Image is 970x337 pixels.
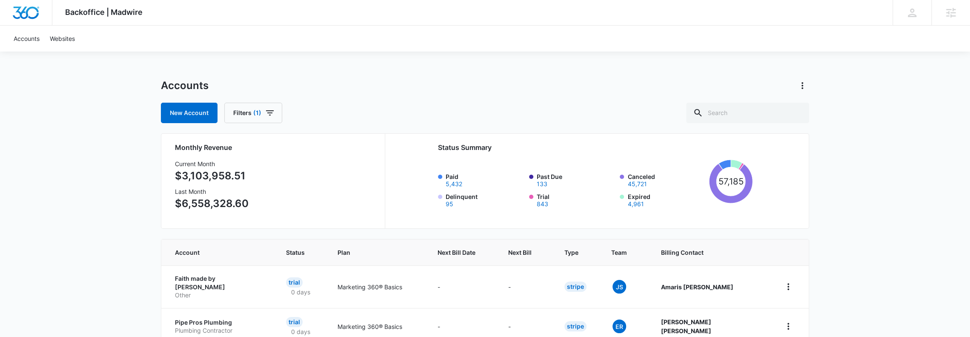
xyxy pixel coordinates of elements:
[661,318,711,334] strong: [PERSON_NAME] [PERSON_NAME]
[498,265,554,308] td: -
[446,172,524,187] label: Paid
[175,318,266,335] a: Pipe Pros PlumbingPlumbing Contractor
[612,320,626,333] span: ER
[446,192,524,207] label: Delinquent
[175,142,375,153] h2: Monthly Revenue
[564,248,578,257] span: Type
[537,172,615,187] label: Past Due
[781,320,795,333] button: home
[612,280,626,294] span: JS
[286,248,305,257] span: Status
[175,196,249,211] p: $6,558,328.60
[175,187,249,196] h3: Last Month
[564,321,587,331] div: Stripe
[781,280,795,294] button: home
[161,103,217,123] a: New Account
[537,201,548,207] button: Trial
[45,26,80,52] a: Websites
[627,201,644,207] button: Expired
[661,283,733,291] strong: Amaris [PERSON_NAME]
[661,248,761,257] span: Billing Contact
[427,265,498,308] td: -
[446,201,453,207] button: Delinquent
[446,181,462,187] button: Paid
[175,274,266,300] a: Faith made by [PERSON_NAME]Other
[564,282,587,292] div: Stripe
[286,327,315,336] p: 0 days
[686,103,809,123] input: Search
[438,142,753,153] h2: Status Summary
[9,26,45,52] a: Accounts
[253,110,261,116] span: (1)
[175,159,249,168] h3: Current Month
[175,318,266,327] p: Pipe Pros Plumbing
[611,248,628,257] span: Team
[175,274,266,291] p: Faith made by [PERSON_NAME]
[161,79,209,92] h1: Accounts
[537,181,547,187] button: Past Due
[175,248,253,257] span: Account
[627,192,706,207] label: Expired
[627,172,706,187] label: Canceled
[508,248,532,257] span: Next Bill
[175,168,249,184] p: $3,103,958.51
[224,103,282,123] button: Filters(1)
[338,282,417,291] p: Marketing 360® Basics
[175,291,266,300] p: Other
[65,8,143,17] span: Backoffice | Madwire
[338,248,417,257] span: Plan
[627,181,647,187] button: Canceled
[795,79,809,92] button: Actions
[438,248,475,257] span: Next Bill Date
[286,277,303,288] div: Trial
[537,192,615,207] label: Trial
[175,326,266,335] p: Plumbing Contractor
[286,317,303,327] div: Trial
[718,176,743,187] tspan: 57,185
[338,322,417,331] p: Marketing 360® Basics
[286,288,315,297] p: 0 days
